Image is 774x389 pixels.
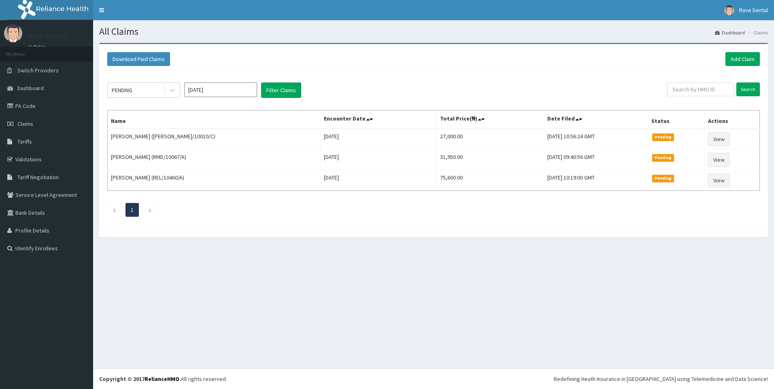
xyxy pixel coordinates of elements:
[184,82,257,97] input: Select Month and Year
[436,150,544,170] td: 31,950.00
[436,110,544,129] th: Total Price(₦)
[28,33,67,40] p: Rave Dental
[17,67,59,74] span: Switch Providers
[320,150,436,170] td: [DATE]
[652,133,674,141] span: Pending
[320,170,436,191] td: [DATE]
[108,150,321,170] td: [PERSON_NAME] (RMD/10067/A)
[739,6,768,14] span: Rave Dental
[131,206,134,214] a: Page 1 is your current page
[320,129,436,150] td: [DATE]
[17,85,44,92] span: Dashboard
[108,110,321,129] th: Name
[145,375,179,383] a: RelianceHMO
[4,24,22,42] img: User Image
[652,154,674,161] span: Pending
[320,110,436,129] th: Encounter Date
[113,206,116,214] a: Previous page
[108,170,321,191] td: [PERSON_NAME] (REL/10460/A)
[648,110,705,129] th: Status
[99,375,181,383] strong: Copyright © 2017 .
[708,132,730,146] a: View
[544,129,648,150] td: [DATE] 10:56:24 GMT
[93,368,774,389] footer: All rights reserved.
[554,375,768,383] div: Redefining Heath Insurance in [GEOGRAPHIC_DATA] using Telemedicine and Data Science!
[544,110,648,129] th: Date Filed
[544,150,648,170] td: [DATE] 09:40:56 GMT
[436,129,544,150] td: 27,000.00
[107,52,170,66] button: Download Paid Claims
[17,173,59,181] span: Tariff Negotiation
[261,82,301,98] button: Filter Claims
[746,29,768,36] li: Claims
[148,206,152,214] a: Next page
[112,86,132,94] div: PENDING
[652,175,674,182] span: Pending
[708,173,730,187] a: View
[667,82,734,96] input: Search by HMO ID
[436,170,544,191] td: 75,600.00
[99,26,768,37] h1: All Claims
[736,82,760,96] input: Search
[108,129,321,150] td: [PERSON_NAME] ([PERSON_NAME]/10010/C)
[724,5,734,15] img: User Image
[705,110,760,129] th: Actions
[17,120,33,127] span: Claims
[544,170,648,191] td: [DATE] 10:19:00 GMT
[17,138,32,145] span: Tariffs
[725,52,760,66] a: Add Claim
[708,153,730,167] a: View
[715,29,745,36] a: Dashboard
[28,44,48,50] a: Online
